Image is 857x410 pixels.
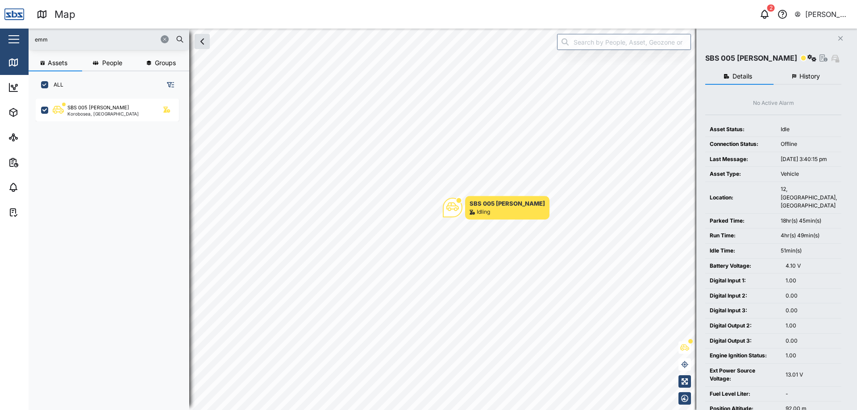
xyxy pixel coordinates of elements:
span: Details [732,73,752,79]
div: Alarms [23,182,51,192]
div: Assets [23,108,51,117]
div: SBS 005 [PERSON_NAME] [705,53,797,64]
div: 13.01 V [786,371,837,379]
img: Main Logo [4,4,24,24]
div: Tasks [23,207,48,217]
span: People [102,60,122,66]
div: 12, [GEOGRAPHIC_DATA], [GEOGRAPHIC_DATA] [781,185,837,210]
div: Korobosea, [GEOGRAPHIC_DATA] [67,112,139,116]
input: Search assets or drivers [34,33,184,46]
input: Search by People, Asset, Geozone or Place [557,34,691,50]
div: Digital Output 3: [710,337,777,345]
div: Engine Ignition Status: [710,352,777,360]
div: Fuel Level Liter: [710,390,777,398]
div: 0.00 [786,306,837,315]
span: Assets [48,60,67,66]
div: 0.00 [786,292,837,300]
div: Location: [710,194,772,202]
div: 1.00 [786,352,837,360]
div: grid [36,95,189,403]
div: Idle [781,125,837,134]
div: SBS 005 [PERSON_NAME] [67,104,129,112]
div: Connection Status: [710,140,772,149]
div: Reports [23,157,54,167]
button: [PERSON_NAME] SBS [794,8,850,21]
div: Battery Voltage: [710,262,777,270]
div: 0.00 [786,337,837,345]
div: Offline [781,140,837,149]
div: Vehicle [781,170,837,178]
div: Idle Time: [710,247,772,255]
label: ALL [48,81,63,88]
div: 4hr(s) 49min(s) [781,232,837,240]
span: Groups [155,60,176,66]
div: SBS 005 [PERSON_NAME] [470,199,545,208]
div: Map [54,7,75,22]
div: Parked Time: [710,217,772,225]
div: 18hr(s) 45min(s) [781,217,837,225]
div: Map marker [443,196,549,219]
div: Asset Status: [710,125,772,134]
span: History [799,73,820,79]
canvas: Map [29,29,857,410]
div: - [786,390,837,398]
div: 1.00 [786,277,837,285]
div: Dashboard [23,83,63,92]
div: Ext Power Source Voltage: [710,367,777,383]
div: Digital Input 2: [710,292,777,300]
div: Last Message: [710,155,772,164]
div: No Active Alarm [753,99,794,108]
div: 2 [767,4,775,12]
div: [PERSON_NAME] SBS [805,9,849,20]
div: Run Time: [710,232,772,240]
div: Digital Input 1: [710,277,777,285]
div: Map [23,58,43,67]
div: 1.00 [786,322,837,330]
div: Idling [477,208,490,216]
div: Digital Input 3: [710,306,777,315]
div: Asset Type: [710,170,772,178]
div: Digital Output 2: [710,322,777,330]
div: 4.10 V [786,262,837,270]
div: 51min(s) [781,247,837,255]
div: [DATE] 3:40:15 pm [781,155,837,164]
div: Sites [23,133,45,142]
